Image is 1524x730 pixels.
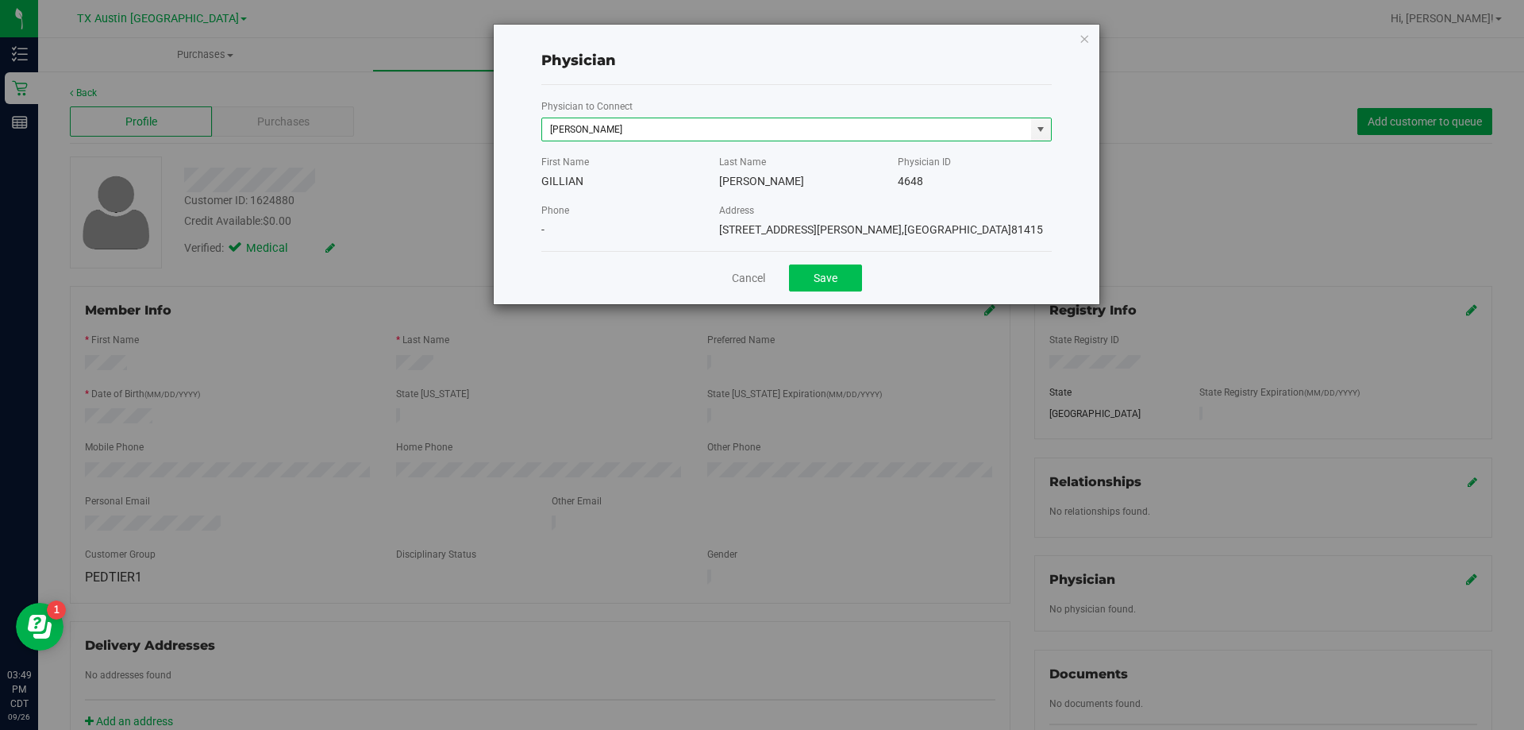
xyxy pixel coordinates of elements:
[817,223,902,236] span: [PERSON_NAME]
[541,203,569,218] label: Phone
[542,118,1031,141] input: Search physician name
[902,223,904,236] span: ,
[902,223,1011,236] span: [GEOGRAPHIC_DATA]
[719,203,754,218] label: Address
[898,155,951,169] label: Physician ID
[541,99,633,114] label: Physician to Connect
[719,223,817,236] span: [STREET_ADDRESS]
[16,603,63,651] iframe: Resource center
[541,155,589,169] label: First Name
[719,173,873,190] div: [PERSON_NAME]
[1011,223,1043,236] span: 81415
[732,270,765,287] a: Cancel
[789,265,862,292] button: Save
[541,52,616,69] span: Physician
[1031,118,1051,141] span: select
[719,155,766,169] label: Last Name
[541,173,695,190] div: GILLIAN
[898,173,1052,190] div: 4648
[47,601,66,620] iframe: Resource center unread badge
[541,222,695,238] div: -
